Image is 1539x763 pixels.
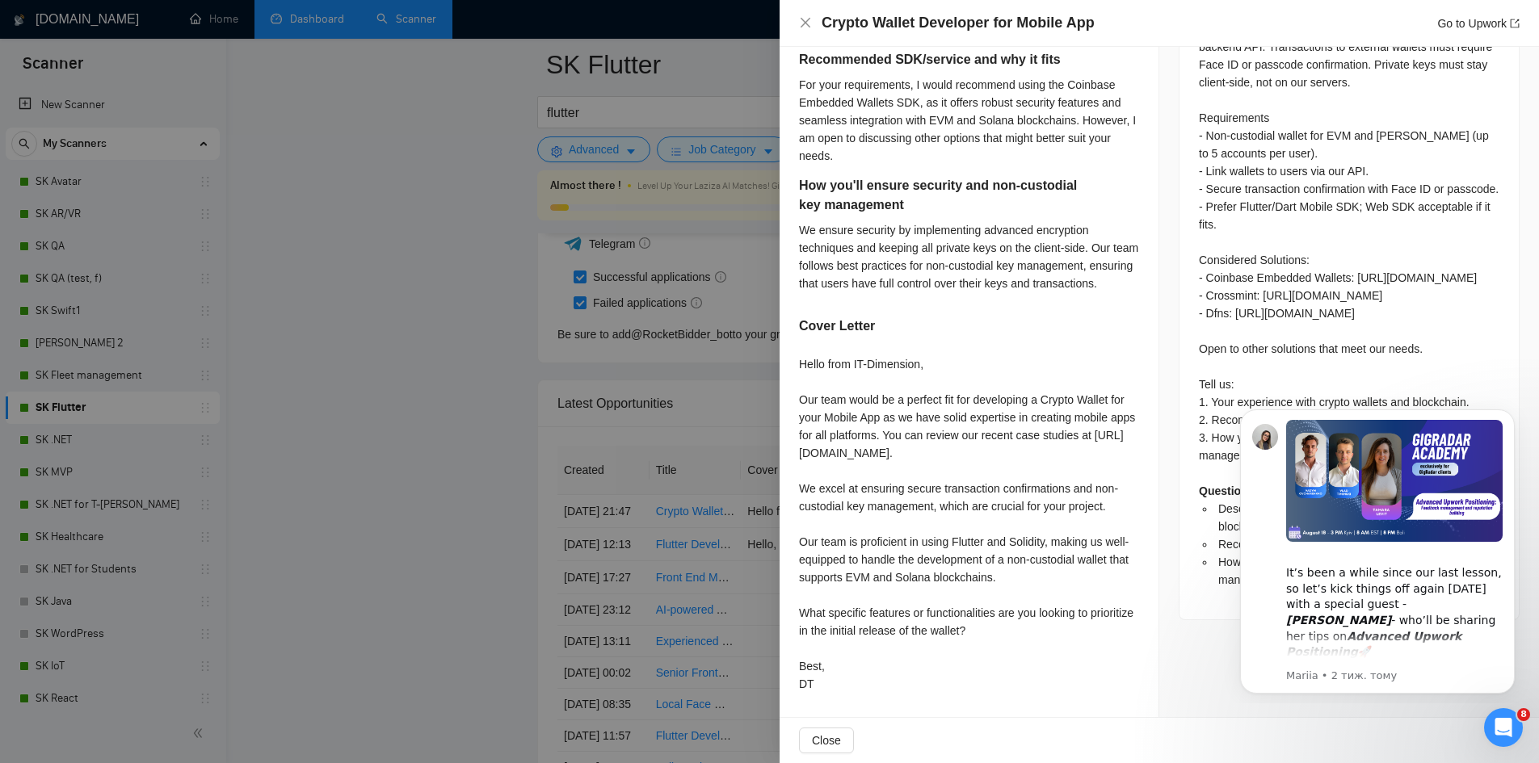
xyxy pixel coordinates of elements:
span: close [799,16,812,29]
a: Go to Upworkexport [1437,17,1520,30]
button: Close [799,16,812,30]
h5: How you'll ensure security and non-custodial key management [799,176,1088,215]
iframe: Intercom live chat [1484,708,1523,747]
span: 8 [1517,708,1530,721]
button: Close [799,727,854,753]
h5: Cover Letter [799,317,875,336]
iframe: Intercom notifications повідомлення [1216,395,1539,703]
span: export [1510,19,1520,28]
h4: Crypto Wallet Developer for Mobile App [822,13,1095,33]
span: Close [812,732,841,749]
div: For your requirements, I would recommend using the Coinbase Embedded Wallets SDK, as it offers ro... [799,76,1139,165]
div: We ensure security by implementing advanced encryption techniques and keeping all private keys on... [799,221,1139,292]
strong: Questions: [1199,484,1258,497]
div: Hello from IT-Dimension, Our team would be a perfect fit for developing a Crypto Wallet for your ... [799,355,1139,693]
h5: Recommended SDK/service and why it fits [799,50,1088,69]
